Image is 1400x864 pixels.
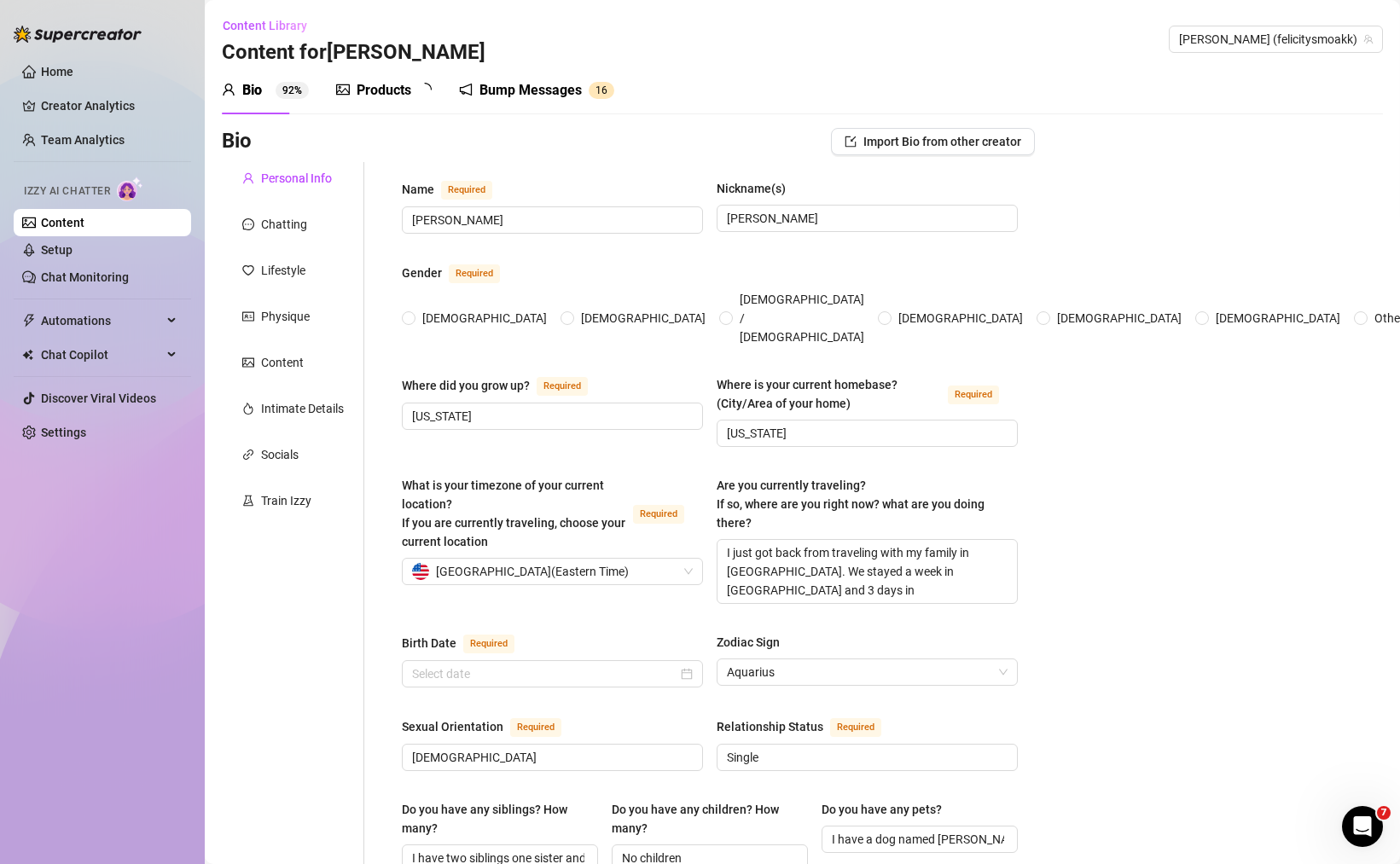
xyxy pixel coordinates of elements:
span: fire [242,403,254,415]
span: message [242,218,254,230]
span: Content Library [223,19,307,32]
span: [DEMOGRAPHIC_DATA] [415,309,554,328]
img: logo-BBDzfeDw.svg [14,26,142,43]
span: link [242,449,254,461]
span: notification [459,83,473,96]
button: Content Library [222,12,321,39]
label: Name [402,179,511,200]
div: Do you have any children? How many? [612,800,796,838]
a: Chat Monitoring [41,270,129,284]
label: Do you have any siblings? How many? [402,800,598,838]
img: us [412,563,429,580]
h3: Content for [PERSON_NAME] [222,39,485,67]
span: [GEOGRAPHIC_DATA] ( Eastern Time ) [436,559,629,584]
span: Required [449,264,500,283]
sup: 16 [589,82,614,99]
a: Team Analytics [41,133,125,147]
img: AI Chatter [117,177,143,201]
label: Sexual Orientation [402,716,580,737]
div: Where did you grow up? [402,376,530,395]
span: heart [242,264,254,276]
div: Do you have any siblings? How many? [402,800,586,838]
input: Sexual Orientation [412,748,689,767]
img: Chat Copilot [22,349,33,361]
label: Relationship Status [717,716,900,737]
span: Required [441,181,492,200]
span: [DEMOGRAPHIC_DATA] [1050,309,1188,328]
a: Content [41,216,84,229]
div: Chatting [261,215,307,234]
div: Intimate Details [261,399,344,418]
a: Settings [41,426,86,439]
span: Aquarius [727,659,1008,685]
span: Required [537,377,588,396]
span: [DEMOGRAPHIC_DATA] [1209,309,1347,328]
span: picture [336,83,350,96]
div: Lifestyle [261,261,305,280]
div: Where is your current homebase? (City/Area of your home) [717,375,941,413]
input: Nickname(s) [727,209,1004,228]
label: Birth Date [402,633,533,653]
a: Creator Analytics [41,92,177,119]
div: Bump Messages [479,80,582,101]
div: Zodiac Sign [717,633,780,652]
span: loading [418,83,432,96]
label: Where is your current homebase? (City/Area of your home) [717,375,1018,413]
div: Gender [402,264,442,282]
input: Birth Date [412,664,677,683]
div: Personal Info [261,169,332,188]
a: Home [41,65,73,78]
span: 6 [601,84,607,96]
h3: Bio [222,128,252,155]
input: Where did you grow up? [412,407,689,426]
input: Name [412,211,689,229]
div: Sexual Orientation [402,717,503,736]
div: Socials [261,445,299,464]
span: 1 [595,84,601,96]
label: Gender [402,263,519,283]
div: Bio [242,80,262,101]
span: user [222,83,235,96]
span: Required [830,718,881,737]
span: picture [242,357,254,368]
span: idcard [242,310,254,322]
label: Zodiac Sign [717,633,792,652]
span: Felicity (felicitysmoakk) [1179,26,1373,52]
span: [DEMOGRAPHIC_DATA] [892,309,1030,328]
div: Physique [261,307,310,326]
label: Nickname(s) [717,179,798,198]
span: Are you currently traveling? If so, where are you right now? what are you doing there? [717,478,985,530]
span: Required [633,505,684,524]
label: Where did you grow up? [402,375,607,396]
a: Discover Viral Videos [41,391,156,405]
input: Do you have any pets? [832,830,1004,849]
label: Do you have any pets? [822,800,954,819]
sup: 92% [276,82,309,99]
span: Automations [41,307,162,334]
iframe: Intercom live chat [1342,806,1383,847]
div: Relationship Status [717,717,823,736]
a: Setup [41,243,73,257]
button: Import Bio from other creator [831,128,1035,155]
div: Content [261,353,304,372]
textarea: I just got back from traveling with my family in [GEOGRAPHIC_DATA]. We stayed a week in [GEOGRAPH... [717,540,1017,603]
span: Chat Copilot [41,341,162,368]
div: Train Izzy [261,491,311,510]
div: Birth Date [402,634,456,652]
span: team [1363,34,1374,44]
span: thunderbolt [22,314,36,328]
span: experiment [242,495,254,507]
span: What is your timezone of your current location? If you are currently traveling, choose your curre... [402,478,625,548]
span: Required [510,718,561,737]
div: Name [402,180,434,199]
span: Izzy AI Chatter [24,183,110,200]
div: Products [357,80,411,101]
span: 7 [1377,806,1391,820]
span: [DEMOGRAPHIC_DATA] [574,309,712,328]
span: Required [463,635,514,653]
span: import [845,136,857,148]
label: Do you have any children? How many? [612,800,808,838]
input: Relationship Status [727,748,1004,767]
span: [DEMOGRAPHIC_DATA] / [DEMOGRAPHIC_DATA] [733,290,871,346]
div: Do you have any pets? [822,800,942,819]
